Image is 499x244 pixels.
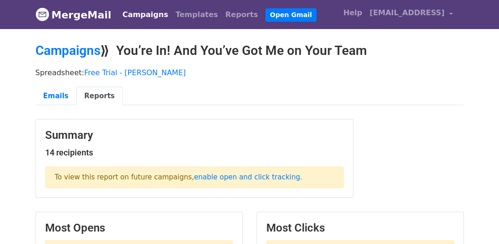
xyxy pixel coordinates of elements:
img: MergeMail logo [35,7,49,21]
a: [EMAIL_ADDRESS] [366,4,456,25]
h3: Summary [45,129,344,142]
a: enable open and click tracking [194,173,300,181]
h3: Most Clicks [266,221,454,235]
a: Reports [222,6,262,24]
a: MergeMail [35,5,112,24]
a: Reports [76,87,123,106]
p: Spreadsheet: [35,68,464,77]
a: Campaigns [35,43,100,58]
a: Open Gmail [265,8,317,22]
a: Campaigns [119,6,172,24]
h5: 14 recipients [45,148,344,158]
a: Help [340,4,366,22]
h3: Most Opens [45,221,233,235]
a: Emails [35,87,76,106]
a: Free Trial - [PERSON_NAME] [84,68,186,77]
h2: ⟫ You’re In! And You’ve Got Me on Your Team [35,43,464,59]
p: To view this report on future campaigns, . [45,167,344,188]
a: Templates [172,6,222,24]
span: [EMAIL_ADDRESS] [370,7,445,18]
